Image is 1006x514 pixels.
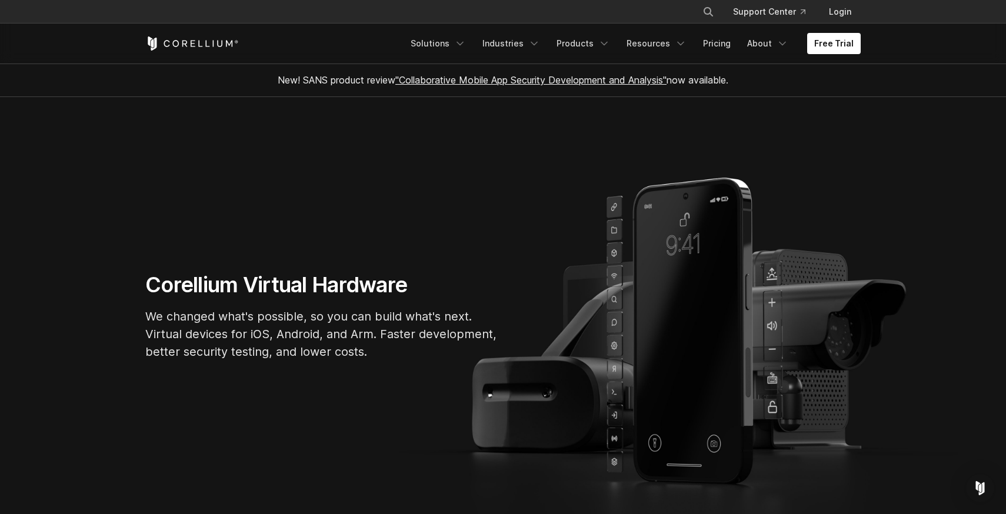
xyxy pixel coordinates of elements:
[145,36,239,51] a: Corellium Home
[724,1,815,22] a: Support Center
[740,33,795,54] a: About
[696,33,738,54] a: Pricing
[807,33,861,54] a: Free Trial
[619,33,694,54] a: Resources
[404,33,861,54] div: Navigation Menu
[404,33,473,54] a: Solutions
[698,1,719,22] button: Search
[688,1,861,22] div: Navigation Menu
[475,33,547,54] a: Industries
[820,1,861,22] a: Login
[966,474,994,502] div: Open Intercom Messenger
[395,74,667,86] a: "Collaborative Mobile App Security Development and Analysis"
[549,33,617,54] a: Products
[145,272,498,298] h1: Corellium Virtual Hardware
[278,74,728,86] span: New! SANS product review now available.
[145,308,498,361] p: We changed what's possible, so you can build what's next. Virtual devices for iOS, Android, and A...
